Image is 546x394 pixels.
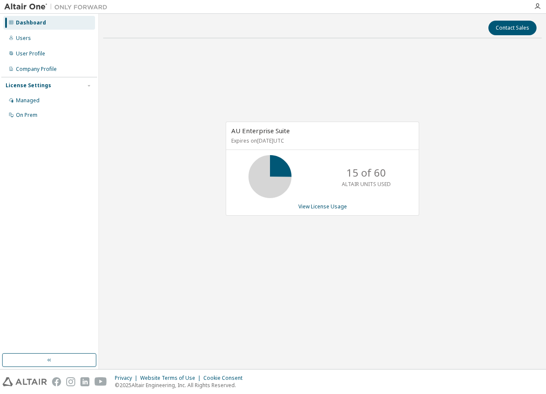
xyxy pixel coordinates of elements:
[95,377,107,386] img: youtube.svg
[16,112,37,119] div: On Prem
[140,375,203,382] div: Website Terms of Use
[347,165,386,180] p: 15 of 60
[203,375,248,382] div: Cookie Consent
[115,382,248,389] p: © 2025 Altair Engineering, Inc. All Rights Reserved.
[6,82,51,89] div: License Settings
[16,35,31,42] div: Users
[80,377,89,386] img: linkedin.svg
[52,377,61,386] img: facebook.svg
[231,137,411,144] p: Expires on [DATE] UTC
[298,203,347,210] a: View License Usage
[66,377,75,386] img: instagram.svg
[16,50,45,57] div: User Profile
[16,19,46,26] div: Dashboard
[16,97,40,104] div: Managed
[231,126,290,135] span: AU Enterprise Suite
[3,377,47,386] img: altair_logo.svg
[4,3,112,11] img: Altair One
[115,375,140,382] div: Privacy
[16,66,57,73] div: Company Profile
[342,180,391,188] p: ALTAIR UNITS USED
[488,21,537,35] button: Contact Sales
